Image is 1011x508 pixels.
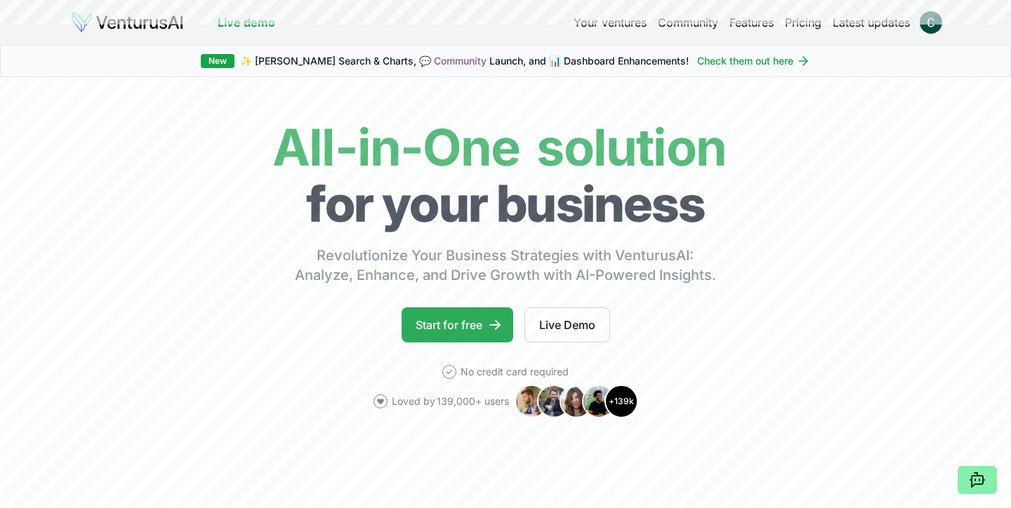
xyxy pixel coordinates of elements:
[434,55,487,67] a: Community
[402,307,513,342] a: Start for free
[537,385,571,418] img: Avatar 2
[697,54,810,68] a: Check them out here
[560,385,593,418] img: Avatar 3
[515,385,548,418] img: Avatar 1
[582,385,616,418] img: Avatar 4
[201,54,234,68] div: New
[240,54,689,68] span: ✨ [PERSON_NAME] Search & Charts, 💬 Launch, and 📊 Dashboard Enhancements!
[524,307,610,342] a: Live Demo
